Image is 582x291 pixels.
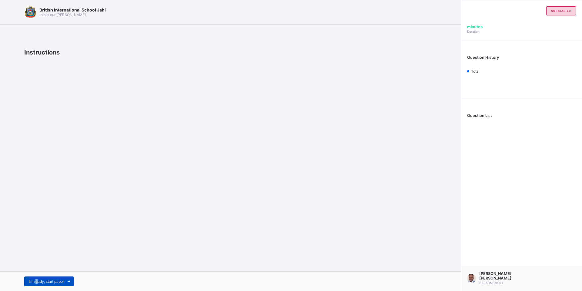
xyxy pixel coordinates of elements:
[551,9,571,12] span: not started
[39,7,106,12] span: British International School Jahi
[29,279,64,284] span: I’m ready, start paper
[471,69,480,74] span: Total
[479,271,532,280] span: [PERSON_NAME] [PERSON_NAME]
[39,12,86,17] span: this is our [PERSON_NAME]
[467,113,492,118] span: Question List
[24,49,60,56] span: Instructions
[467,55,499,60] span: Question History
[467,25,483,29] span: minutes
[479,281,503,285] span: BIS/ADMS/0041
[467,30,480,33] span: Duration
